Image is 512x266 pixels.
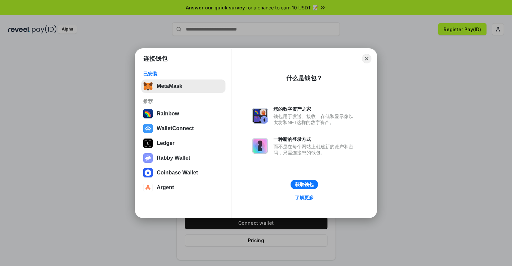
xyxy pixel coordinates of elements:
div: 推荐 [143,98,223,104]
div: Rainbow [157,111,179,117]
img: svg+xml,%3Csvg%20xmlns%3D%22http%3A%2F%2Fwww.w3.org%2F2000%2Fsvg%22%20fill%3D%22none%22%20viewBox... [252,138,268,154]
button: MetaMask [141,79,225,93]
button: Ledger [141,137,225,150]
button: Rainbow [141,107,225,120]
button: Rabby Wallet [141,151,225,165]
img: svg+xml,%3Csvg%20width%3D%2228%22%20height%3D%2228%22%20viewBox%3D%220%200%2028%2028%22%20fill%3D... [143,183,153,192]
div: 您的数字资产之家 [273,106,357,112]
h1: 连接钱包 [143,55,167,63]
img: svg+xml,%3Csvg%20fill%3D%22none%22%20height%3D%2233%22%20viewBox%3D%220%200%2035%2033%22%20width%... [143,82,153,91]
div: MetaMask [157,83,182,89]
div: 已安装 [143,71,223,77]
div: Coinbase Wallet [157,170,198,176]
button: Coinbase Wallet [141,166,225,179]
div: Argent [157,184,174,191]
button: Close [362,54,371,63]
div: 什么是钱包？ [286,74,322,82]
div: 钱包用于发送、接收、存储和显示像以太坊和NFT这样的数字资产。 [273,113,357,125]
img: svg+xml,%3Csvg%20xmlns%3D%22http%3A%2F%2Fwww.w3.org%2F2000%2Fsvg%22%20width%3D%2228%22%20height%3... [143,139,153,148]
button: WalletConnect [141,122,225,135]
button: Argent [141,181,225,194]
div: Ledger [157,140,174,146]
img: svg+xml,%3Csvg%20width%3D%2228%22%20height%3D%2228%22%20viewBox%3D%220%200%2028%2028%22%20fill%3D... [143,124,153,133]
div: 一种新的登录方式 [273,136,357,142]
img: svg+xml,%3Csvg%20width%3D%2228%22%20height%3D%2228%22%20viewBox%3D%220%200%2028%2028%22%20fill%3D... [143,168,153,177]
img: svg+xml,%3Csvg%20xmlns%3D%22http%3A%2F%2Fwww.w3.org%2F2000%2Fsvg%22%20fill%3D%22none%22%20viewBox... [143,153,153,163]
img: svg+xml,%3Csvg%20width%3D%22120%22%20height%3D%22120%22%20viewBox%3D%220%200%20120%20120%22%20fil... [143,109,153,118]
img: svg+xml,%3Csvg%20xmlns%3D%22http%3A%2F%2Fwww.w3.org%2F2000%2Fsvg%22%20fill%3D%22none%22%20viewBox... [252,108,268,124]
div: 了解更多 [295,195,314,201]
div: 获取钱包 [295,181,314,188]
div: Rabby Wallet [157,155,190,161]
button: 获取钱包 [291,180,318,189]
div: WalletConnect [157,125,194,131]
div: 而不是在每个网站上创建新的账户和密码，只需连接您的钱包。 [273,144,357,156]
a: 了解更多 [291,193,318,202]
